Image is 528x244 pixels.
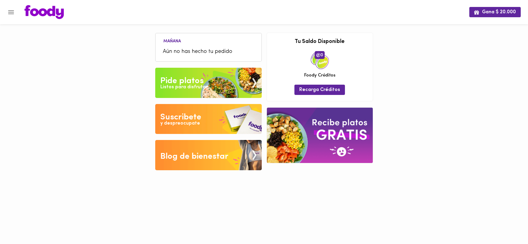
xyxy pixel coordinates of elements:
span: Aún no has hecho tu pedido [163,48,254,56]
img: Pide un Platos [155,68,262,98]
button: Gana $ 20.000 [469,7,521,17]
span: 0 [315,51,325,59]
div: Pide platos [160,75,204,87]
img: Blog de bienestar [155,140,262,170]
h3: Tu Saldo Disponible [271,39,368,45]
div: y despreocupate [160,120,200,127]
li: Mañana [159,38,186,44]
img: referral-banner.png [267,108,373,163]
div: Suscribete [160,111,201,123]
button: Menu [4,5,18,20]
img: credits-package.png [311,51,329,69]
span: Gana $ 20.000 [474,9,516,15]
div: Listos para disfrutar [160,84,208,91]
img: Disfruta bajar de peso [155,104,262,134]
img: foody-creditos.png [316,53,320,57]
div: Blog de bienestar [160,151,228,163]
img: logo.png [25,5,64,19]
span: Recarga Créditos [299,87,340,93]
button: Recarga Créditos [294,85,345,95]
span: Foody Créditos [304,72,336,79]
